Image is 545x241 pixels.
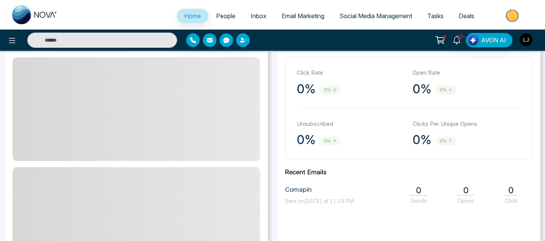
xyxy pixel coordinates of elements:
[297,81,316,97] p: 0%
[505,185,517,196] span: 0
[297,69,405,77] p: Click Rate
[413,69,521,77] p: Open Rate
[274,9,332,23] a: Email Marketing
[459,12,474,20] span: Deals
[285,185,354,195] span: Comapin
[413,81,431,97] p: 0%
[413,120,521,128] p: Clicks Per Unique Opens
[320,86,340,94] span: 0%
[481,36,506,45] span: AVON AI
[12,5,58,24] img: Nova CRM Logo
[282,12,324,20] span: Email Marketing
[427,12,444,20] span: Tasks
[339,12,412,20] span: Social Media Management
[420,9,451,23] a: Tasks
[457,33,464,40] span: 10+
[209,9,243,23] a: People
[320,137,340,146] span: 0%
[448,33,466,46] a: 10+
[297,120,405,128] p: Unsubscribed
[466,33,512,47] button: AVON AI
[332,9,420,23] a: Social Media Management
[184,12,201,20] span: Home
[251,12,266,20] span: Inbox
[468,35,478,45] img: Lead Flow
[285,168,533,176] h2: Recent Emails
[413,132,431,147] p: 0%
[436,137,456,146] span: 0%
[285,198,354,204] span: Sent on [DATE] at 11:19 PM
[297,132,316,147] p: 0%
[177,9,209,23] a: Home
[243,9,274,23] a: Inbox
[486,7,540,24] img: Market-place.gif
[216,12,235,20] span: People
[410,185,427,196] span: 0
[436,86,456,94] span: 0%
[457,185,474,196] span: 0
[520,33,533,46] img: User Avatar
[457,197,474,204] span: Opens
[451,9,482,23] a: Deals
[505,197,517,204] span: Click
[410,197,427,204] span: Sends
